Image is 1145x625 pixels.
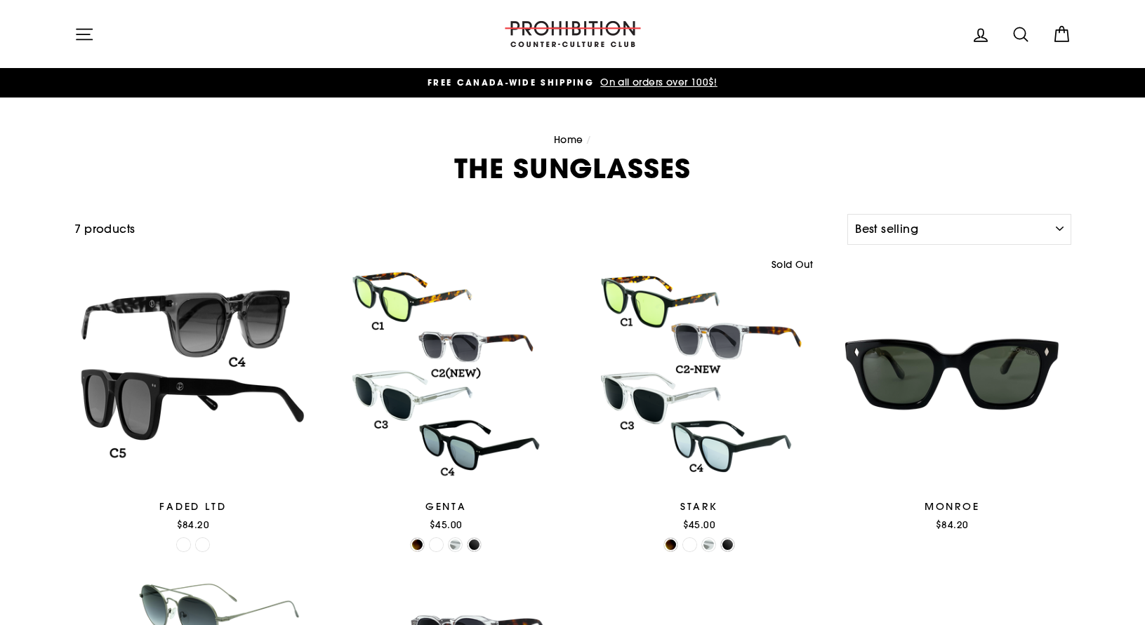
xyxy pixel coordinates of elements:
[581,518,819,532] div: $45.00
[597,76,717,88] span: On all orders over 100$!
[74,518,312,532] div: $84.20
[833,499,1071,514] div: MONROE
[586,133,591,146] span: /
[503,21,643,47] img: PROHIBITION COUNTER-CULTURE CLUB
[327,499,565,514] div: GENTA
[74,255,312,537] a: FADED LTD$84.20
[581,499,819,514] div: STARK
[74,155,1071,182] h1: THE SUNGLASSES
[581,255,819,537] a: STARK$45.00
[74,133,1071,148] nav: breadcrumbs
[74,499,312,514] div: FADED LTD
[78,75,1068,90] a: FREE CANADA-WIDE SHIPPING On all orders over 100$!
[833,255,1071,537] a: MONROE$84.20
[428,76,594,88] span: FREE CANADA-WIDE SHIPPING
[327,255,565,537] a: GENTA$45.00
[74,220,842,238] div: 7 products
[554,133,583,146] a: Home
[765,255,818,275] div: Sold Out
[327,518,565,532] div: $45.00
[833,518,1071,532] div: $84.20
